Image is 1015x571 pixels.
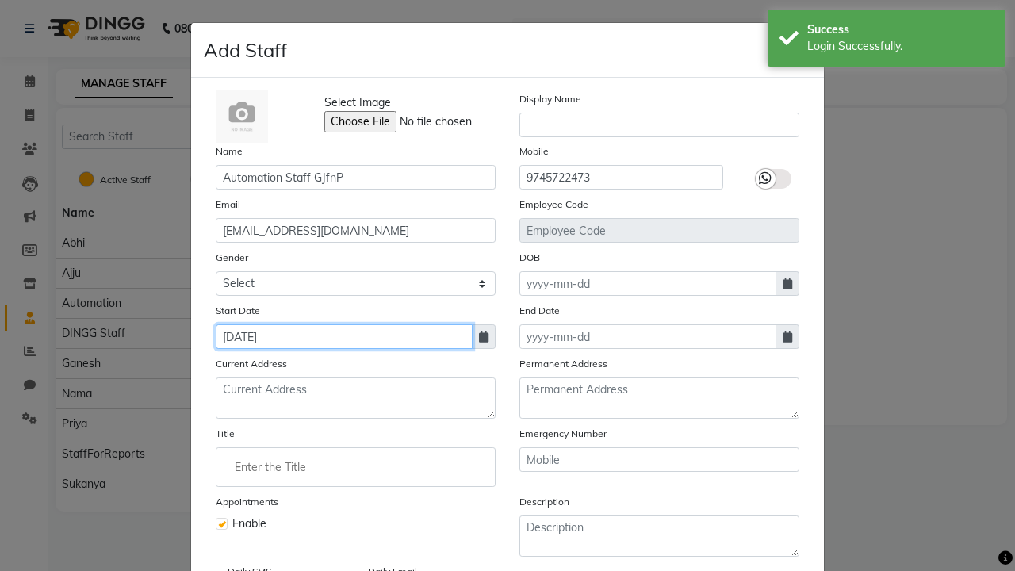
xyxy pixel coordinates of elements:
[807,38,994,55] div: Login Successfully.
[519,271,776,296] input: yyyy-mm-dd
[216,165,496,190] input: Name
[324,111,540,132] input: Select Image
[519,92,581,106] label: Display Name
[223,451,488,483] input: Enter the Title
[519,144,549,159] label: Mobile
[216,197,240,212] label: Email
[519,447,799,472] input: Mobile
[204,36,287,64] h4: Add Staff
[216,90,268,143] img: Cinque Terre
[519,165,723,190] input: Mobile
[519,495,569,509] label: Description
[519,197,588,212] label: Employee Code
[519,218,799,243] input: Employee Code
[519,251,540,265] label: DOB
[216,304,260,318] label: Start Date
[519,427,607,441] label: Emergency Number
[216,251,248,265] label: Gender
[519,324,776,349] input: yyyy-mm-dd
[216,495,278,509] label: Appointments
[232,515,266,532] span: Enable
[216,357,287,371] label: Current Address
[216,427,235,441] label: Title
[324,94,391,111] span: Select Image
[216,144,243,159] label: Name
[519,304,560,318] label: End Date
[519,357,607,371] label: Permanent Address
[216,324,473,349] input: yyyy-mm-dd
[807,21,994,38] div: Success
[216,218,496,243] input: Email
